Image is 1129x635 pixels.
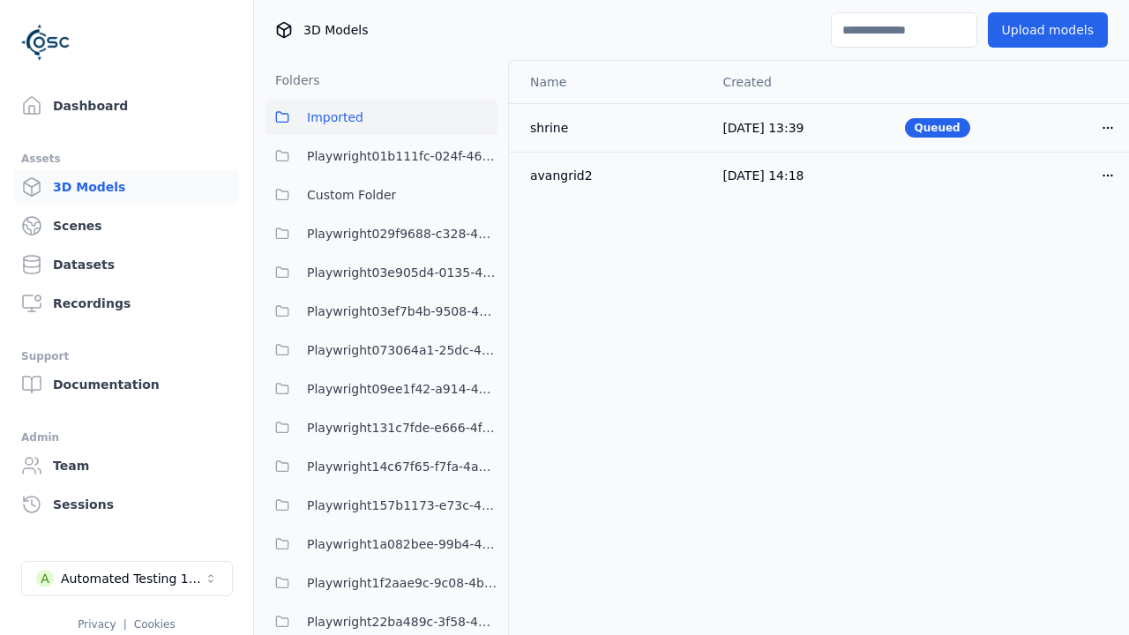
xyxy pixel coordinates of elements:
[21,346,232,367] div: Support
[307,301,497,322] span: Playwright03ef7b4b-9508-47f0-8afd-5e0ec78663fc
[265,177,497,213] button: Custom Folder
[988,12,1108,48] button: Upload models
[265,100,497,135] button: Imported
[14,286,239,321] a: Recordings
[303,21,368,39] span: 3D Models
[265,449,497,484] button: Playwright14c67f65-f7fa-4a69-9dce-fa9a259dcaa1
[307,456,497,477] span: Playwright14c67f65-f7fa-4a69-9dce-fa9a259dcaa1
[307,611,497,632] span: Playwright22ba489c-3f58-40ce-82d9-297bfd19b528
[307,262,497,283] span: Playwright03e905d4-0135-4922-94e2-0c56aa41bf04
[21,18,71,67] img: Logo
[530,167,694,184] div: avangrid2
[307,572,497,594] span: Playwright1f2aae9c-9c08-4bb6-a2d5-dc0ac64e971c
[78,618,116,631] a: Privacy
[265,565,497,601] button: Playwright1f2aae9c-9c08-4bb6-a2d5-dc0ac64e971c
[722,121,804,135] span: [DATE] 13:39
[307,223,497,244] span: Playwright029f9688-c328-482d-9c42-3b0c529f8514
[14,88,239,123] a: Dashboard
[265,332,497,368] button: Playwright073064a1-25dc-42be-bd5d-9b023c0ea8dd
[307,146,497,167] span: Playwright01b111fc-024f-466d-9bae-c06bfb571c6d
[21,561,233,596] button: Select a workspace
[265,216,497,251] button: Playwright029f9688-c328-482d-9c42-3b0c529f8514
[61,570,204,587] div: Automated Testing 1 - Playwright
[307,184,396,205] span: Custom Folder
[307,495,497,516] span: Playwright157b1173-e73c-4808-a1ac-12e2e4cec217
[307,378,497,400] span: Playwright09ee1f42-a914-43b3-abf1-e7ca57cf5f96
[307,107,363,128] span: Imported
[14,169,239,205] a: 3D Models
[307,534,497,555] span: Playwright1a082bee-99b4-4375-8133-1395ef4c0af5
[14,208,239,243] a: Scenes
[530,119,694,137] div: shrine
[265,71,320,89] h3: Folders
[708,61,890,103] th: Created
[14,487,239,522] a: Sessions
[14,247,239,282] a: Datasets
[905,118,970,138] div: Queued
[265,488,497,523] button: Playwright157b1173-e73c-4808-a1ac-12e2e4cec217
[265,294,497,329] button: Playwright03ef7b4b-9508-47f0-8afd-5e0ec78663fc
[21,148,232,169] div: Assets
[307,417,497,438] span: Playwright131c7fde-e666-4f3e-be7e-075966dc97bc
[21,427,232,448] div: Admin
[265,527,497,562] button: Playwright1a082bee-99b4-4375-8133-1395ef4c0af5
[123,618,127,631] span: |
[307,340,497,361] span: Playwright073064a1-25dc-42be-bd5d-9b023c0ea8dd
[265,255,497,290] button: Playwright03e905d4-0135-4922-94e2-0c56aa41bf04
[265,138,497,174] button: Playwright01b111fc-024f-466d-9bae-c06bfb571c6d
[722,168,804,183] span: [DATE] 14:18
[36,570,54,587] div: A
[14,367,239,402] a: Documentation
[134,618,176,631] a: Cookies
[509,61,708,103] th: Name
[265,371,497,407] button: Playwright09ee1f42-a914-43b3-abf1-e7ca57cf5f96
[265,410,497,445] button: Playwright131c7fde-e666-4f3e-be7e-075966dc97bc
[14,448,239,483] a: Team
